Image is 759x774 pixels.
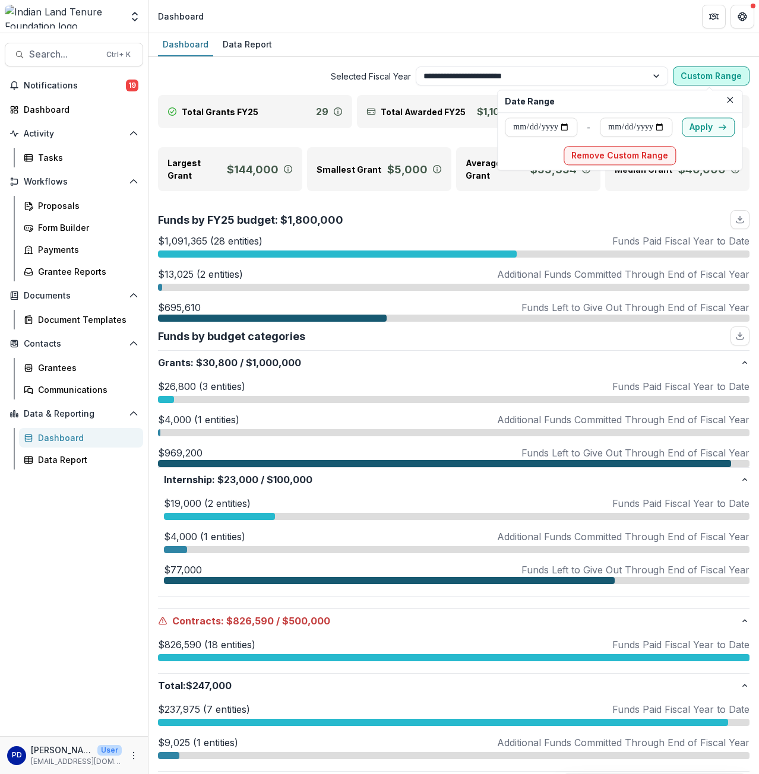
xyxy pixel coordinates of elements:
div: Dashboard [24,103,134,116]
div: Dashboard [158,36,213,53]
button: Open Activity [5,124,143,143]
a: Payments [19,240,143,259]
span: Data & Reporting [24,409,124,419]
button: Open entity switcher [126,5,143,28]
a: Dashboard [5,100,143,119]
a: Document Templates [19,310,143,329]
p: $144,000 [227,161,279,177]
div: Payments [38,243,134,256]
button: Grants:$30,800/$1,000,000 [158,351,749,375]
p: $4,000 (1 entities) [158,413,239,427]
button: Partners [702,5,726,28]
span: / [276,614,280,628]
button: Search... [5,43,143,66]
p: $9,025 (1 entities) [158,735,238,750]
button: Close [723,93,737,107]
button: Internship:$23,000/$100,000 [158,468,749,491]
span: Selected Fiscal Year [158,70,411,83]
p: $13,025 (2 entities) [158,267,243,281]
p: $5,000 [387,161,428,177]
p: Additional Funds Committed Through End of Fiscal Year [497,413,749,427]
p: $4,000 (1 entities) [164,529,245,544]
button: reset-custom-range [564,146,676,165]
p: Funds Paid Fiscal Year to Date [612,637,749,652]
div: Grants:$30,800/$1,000,000 [158,375,749,608]
div: Data Report [38,453,134,466]
button: Open Workflows [5,172,143,191]
p: $19,000 (2 entities) [164,496,251,510]
button: Contracts:$826,590/$500,000 [158,609,749,633]
p: Total Grants FY25 [182,106,258,118]
button: Custom Range [673,66,749,85]
p: $826,590 (18 entities) [158,637,255,652]
p: Total : $247,000 [158,678,740,693]
a: Tasks [19,148,143,167]
span: $30,800 [196,356,238,370]
span: $23,000 [217,472,258,487]
div: Contracts:$826,590/$500,000 [158,633,749,673]
nav: breadcrumb [153,8,208,25]
div: Grantees [38,361,134,374]
span: Contacts [24,339,124,349]
p: Additional Funds Committed Through End of Fiscal Year [497,267,749,281]
span: / [261,472,264,487]
span: / [240,356,243,370]
span: Search... [29,49,99,60]
p: - [587,121,590,134]
div: Document Templates [38,313,134,326]
p: $1,091,365 (28 entities) [158,234,263,248]
span: Documents [24,291,124,301]
div: Total:$247,000 [158,697,749,771]
p: Contracts : $500,000 [158,614,740,628]
p: $1,104,390 [477,104,527,119]
p: Funds Left to Give Out Through End of Fiscal Year [521,563,749,577]
a: Data Report [218,33,277,56]
p: $237,975 (7 entities) [158,702,250,716]
p: Largest Grant [167,157,222,182]
a: Grantees [19,358,143,378]
button: Open Documents [5,286,143,305]
p: Grants : $1,000,000 [158,356,740,370]
p: Funds Paid Fiscal Year to Date [612,234,749,248]
div: Ctrl + K [104,48,133,61]
a: Proposals [19,196,143,215]
p: Funds by budget categories [158,328,305,344]
span: 19 [126,80,138,91]
button: set-custom-range [682,118,735,137]
button: More [126,748,141,763]
div: Data Report [218,36,277,53]
p: Funds Left to Give Out Through End of Fiscal Year [521,300,749,315]
p: [EMAIL_ADDRESS][DOMAIN_NAME] [31,756,122,767]
a: Dashboard [19,428,143,448]
p: Additional Funds Committed Through End of Fiscal Year [497,735,749,750]
div: Proposals [38,199,134,212]
p: Funds Paid Fiscal Year to Date [612,496,749,510]
p: Internship : $100,000 [164,472,740,487]
div: Peter DeCarlo [12,751,22,759]
div: Form Builder [38,221,134,234]
div: Tasks [38,151,134,164]
p: User [97,745,122,756]
span: Workflows [24,177,124,187]
p: $695,610 [158,300,201,315]
span: Activity [24,129,124,139]
a: Data Report [19,450,143,470]
p: Additional Funds Committed Through End of Fiscal Year [497,529,749,544]
p: Funds Paid Fiscal Year to Date [612,702,749,716]
div: Grantee Reports [38,265,134,278]
button: Open Contacts [5,334,143,353]
a: Form Builder [19,218,143,237]
p: $26,800 (3 entities) [158,379,245,394]
button: Total:$247,000 [158,674,749,697]
button: Notifications19 [5,76,143,95]
p: Smallest Grant [317,163,381,176]
div: Dashboard [158,10,204,23]
button: Get Help [730,5,754,28]
a: Dashboard [158,33,213,56]
p: Funds Paid Fiscal Year to Date [612,379,749,394]
a: Grantee Reports [19,262,143,281]
img: Indian Land Tenure Foundation logo [5,5,122,28]
span: Notifications [24,81,126,91]
button: download [730,326,749,345]
p: Average Grant [466,157,526,182]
